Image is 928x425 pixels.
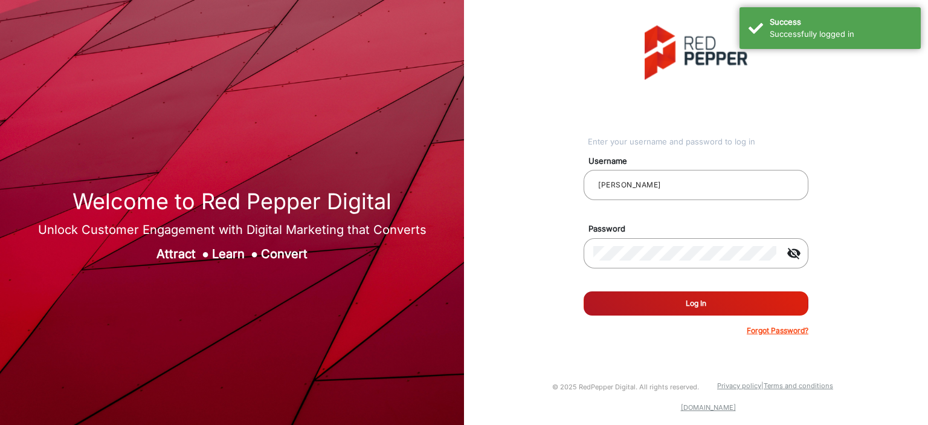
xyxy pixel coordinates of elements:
[593,178,799,192] input: Your username
[770,16,912,28] div: Success
[579,223,822,235] mat-label: Password
[584,291,808,316] button: Log In
[764,381,833,390] a: Terms and conditions
[38,189,427,215] h1: Welcome to Red Pepper Digital
[38,245,427,263] div: Attract Learn Convert
[770,28,912,41] div: Successfully logged in
[202,247,209,261] span: ●
[717,381,761,390] a: Privacy policy
[681,403,736,412] a: [DOMAIN_NAME]
[588,136,808,148] div: Enter your username and password to log in
[779,246,808,261] mat-icon: visibility_off
[579,155,822,167] mat-label: Username
[552,383,699,391] small: © 2025 RedPepper Digital. All rights reserved.
[761,381,764,390] a: |
[747,325,808,336] p: Forgot Password?
[251,247,258,261] span: ●
[38,221,427,239] div: Unlock Customer Engagement with Digital Marketing that Converts
[645,25,747,80] img: vmg-logo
